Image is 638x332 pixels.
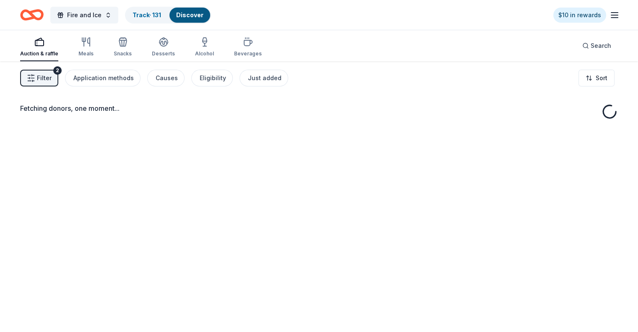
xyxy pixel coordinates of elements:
button: Auction & raffle [20,34,58,61]
button: Track· 131Discover [125,7,211,24]
button: Causes [147,70,185,86]
span: Search [591,41,611,51]
a: Discover [176,11,203,18]
span: Fire and Ice [67,10,102,20]
div: Beverages [234,50,262,57]
button: Snacks [114,34,132,61]
div: 2 [53,66,62,75]
div: Eligibility [200,73,226,83]
div: Desserts [152,50,175,57]
button: Search [576,37,618,54]
div: Alcohol [195,50,214,57]
button: Filter2 [20,70,58,86]
button: Fire and Ice [50,7,118,24]
button: Alcohol [195,34,214,61]
a: Home [20,5,44,25]
div: Auction & raffle [20,50,58,57]
div: Meals [78,50,94,57]
div: Fetching donors, one moment... [20,103,618,113]
button: Beverages [234,34,262,61]
button: Meals [78,34,94,61]
a: Track· 131 [133,11,161,18]
a: $10 in rewards [553,8,606,23]
button: Desserts [152,34,175,61]
span: Filter [37,73,52,83]
div: Application methods [73,73,134,83]
button: Sort [578,70,615,86]
button: Eligibility [191,70,233,86]
div: Just added [248,73,281,83]
div: Causes [156,73,178,83]
span: Sort [596,73,607,83]
button: Application methods [65,70,141,86]
button: Just added [240,70,288,86]
div: Snacks [114,50,132,57]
